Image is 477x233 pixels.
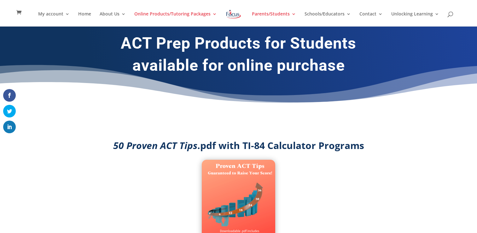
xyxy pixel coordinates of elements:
a: Unlocking Learning [391,12,439,27]
a: Contact [359,12,383,27]
strong: .pdf with TI-84 Calculator Programs [113,139,364,152]
a: Parents/Students [252,12,296,27]
img: Focus on Learning [225,9,242,20]
h1: available for online purchase [68,56,409,78]
a: Online Products/Tutoring Packages [134,12,217,27]
a: Home [78,12,91,27]
em: 50 Proven ACT Tips [113,139,197,152]
h1: ACT Prep Products for Students [68,34,409,56]
a: About Us [100,12,126,27]
a: My account [38,12,70,27]
a: Schools/Educators [305,12,351,27]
